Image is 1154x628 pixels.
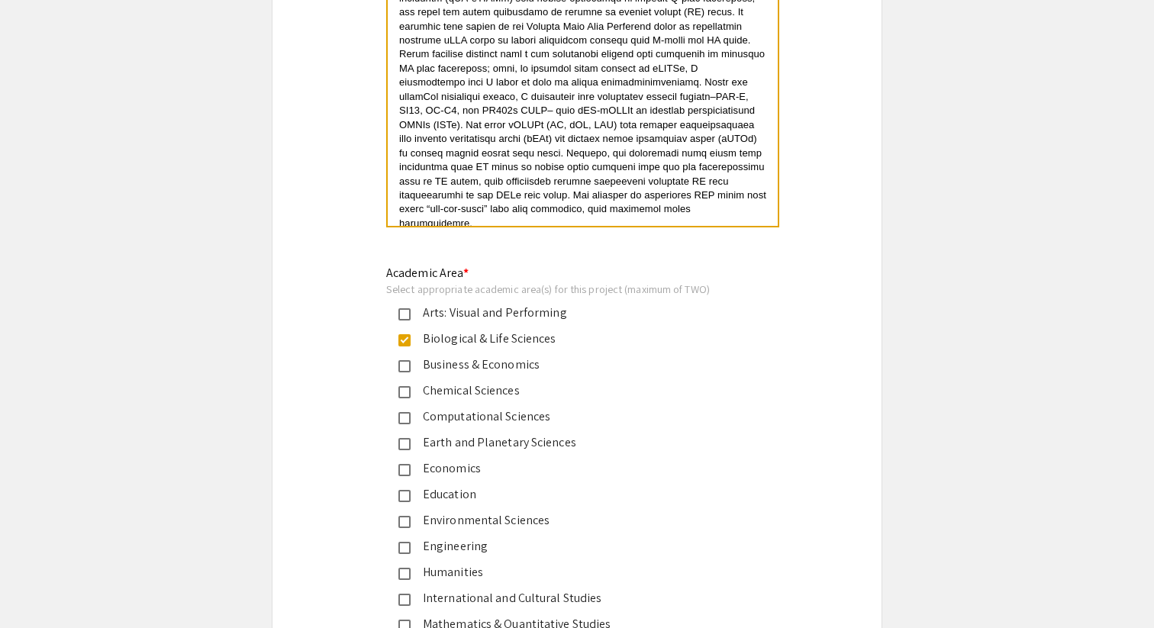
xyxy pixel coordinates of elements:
[411,382,731,400] div: Chemical Sciences
[386,265,469,281] mat-label: Academic Area
[411,407,731,426] div: Computational Sciences
[411,485,731,504] div: Education
[411,330,731,348] div: Biological & Life Sciences
[411,537,731,556] div: Engineering
[411,589,731,607] div: International and Cultural Studies
[411,433,731,452] div: Earth and Planetary Sciences
[411,511,731,530] div: Environmental Sciences
[411,304,731,322] div: Arts: Visual and Performing
[386,282,743,296] div: Select appropriate academic area(s) for this project (maximum of TWO)
[411,356,731,374] div: Business & Economics
[11,559,65,617] iframe: Chat
[411,459,731,478] div: Economics
[411,563,731,581] div: Humanities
